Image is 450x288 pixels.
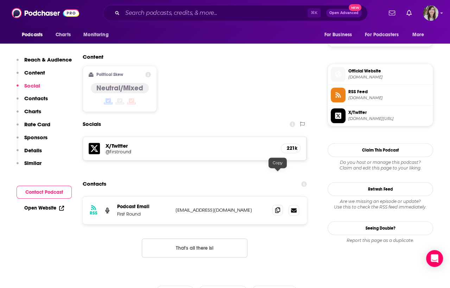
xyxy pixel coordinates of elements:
p: [EMAIL_ADDRESS][DOMAIN_NAME] [176,207,267,213]
button: Open AdvancedNew [326,9,362,17]
span: Charts [56,30,71,40]
button: Sponsors [17,134,47,147]
h2: Content [83,53,301,60]
p: Reach & Audience [24,56,72,63]
a: @firstround [106,149,275,154]
span: More [412,30,424,40]
h3: RSS [90,210,97,216]
p: Similar [24,160,42,166]
span: Do you host or manage this podcast? [328,160,433,165]
button: Rate Card [17,121,50,134]
span: Open Advanced [329,11,359,15]
a: Charts [51,28,75,41]
h2: Political Skew [96,72,123,77]
img: Podchaser - Follow, Share and Rate Podcasts [12,6,79,20]
p: Podcast Email [117,204,170,210]
button: Social [17,82,40,95]
button: Nothing here. [142,238,247,257]
div: Copy [268,158,287,168]
span: Monitoring [83,30,108,40]
div: Open Intercom Messenger [426,250,443,267]
span: For Business [324,30,352,40]
p: Charts [24,108,41,115]
h4: Neutral/Mixed [96,84,143,92]
button: Similar [17,160,42,173]
a: X/Twitter[DOMAIN_NAME][URL] [331,108,430,123]
button: open menu [407,28,433,41]
a: Seeing Double? [328,221,433,235]
button: open menu [78,28,118,41]
button: Refresh Feed [328,182,433,196]
p: Content [24,69,45,76]
button: Claim This Podcast [328,143,433,157]
span: firstround.com [348,75,430,80]
button: Contacts [17,95,48,108]
span: Logged in as devinandrade [423,5,438,21]
p: Details [24,147,42,154]
div: Are we missing an episode or update? Use this to check the RSS feed immediately. [328,199,433,210]
button: open menu [360,28,409,41]
img: User Profile [423,5,438,21]
span: ⌘ K [308,8,321,18]
input: Search podcasts, credits, & more... [122,7,308,19]
a: Show notifications dropdown [386,7,398,19]
button: Show profile menu [423,5,438,21]
button: Details [17,147,42,160]
a: Open Website [24,205,64,211]
a: Show notifications dropdown [404,7,414,19]
h2: Contacts [83,177,106,191]
button: Content [17,69,45,82]
span: For Podcasters [365,30,399,40]
h2: Socials [83,117,101,131]
div: Claim and edit this page to your liking. [328,160,433,171]
div: Search podcasts, credits, & more... [103,5,368,21]
button: open menu [17,28,52,41]
h5: 221k [287,145,294,151]
a: RSS Feed[DOMAIN_NAME] [331,88,430,102]
h5: X/Twitter [106,142,275,149]
p: Contacts [24,95,48,102]
button: Charts [17,108,41,121]
span: Podcasts [22,30,43,40]
div: Report this page as a duplicate. [328,238,433,243]
span: RSS Feed [348,89,430,95]
a: Official Website[DOMAIN_NAME] [331,67,430,82]
p: Rate Card [24,121,50,128]
p: First Round [117,211,170,217]
button: Reach & Audience [17,56,72,69]
span: X/Twitter [348,109,430,116]
span: Official Website [348,68,430,74]
button: Contact Podcast [17,186,72,199]
button: open menu [319,28,361,41]
span: twitter.com/firstround [348,116,430,121]
p: Sponsors [24,134,47,141]
h5: @firstround [106,149,218,154]
span: feeds.megaphone.fm [348,95,430,101]
span: New [349,4,361,11]
p: Social [24,82,40,89]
